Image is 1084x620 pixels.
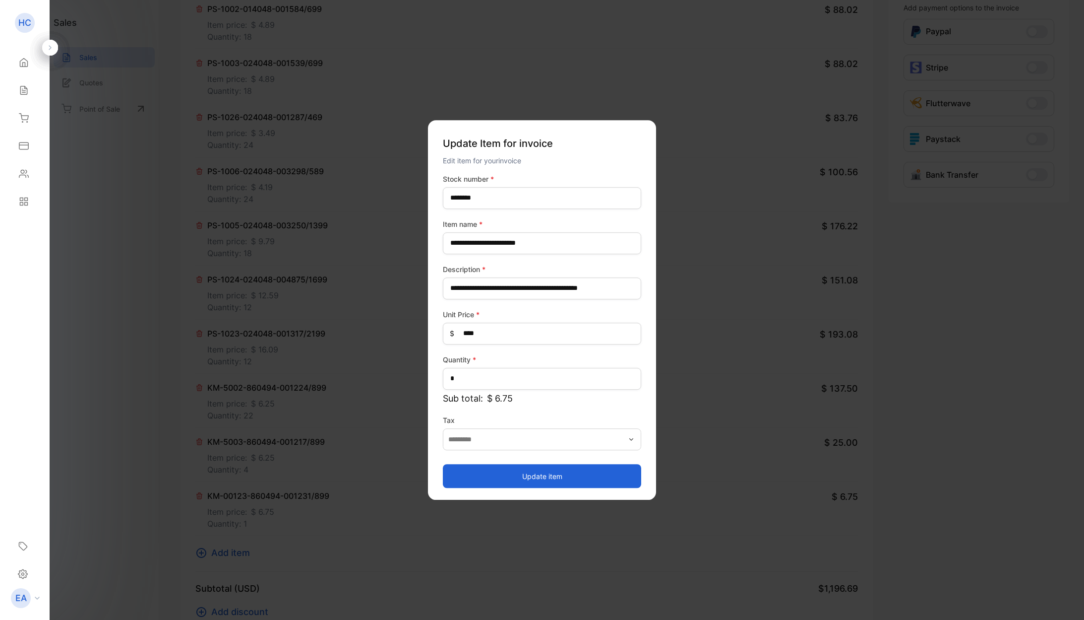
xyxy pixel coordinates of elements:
[443,392,641,405] p: Sub total:
[443,309,641,320] label: Unit Price
[8,4,38,34] button: Open LiveChat chat widget
[15,592,27,605] p: EA
[450,328,454,339] span: $
[443,264,641,275] label: Description
[443,174,641,184] label: Stock number
[443,415,641,425] label: Tax
[443,132,641,155] p: Update Item for invoice
[443,219,641,229] label: Item name
[443,156,521,165] span: Edit item for your invoice
[443,354,641,365] label: Quantity
[487,392,513,405] span: $ 6.75
[18,16,31,29] p: HC
[443,464,641,488] button: Update item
